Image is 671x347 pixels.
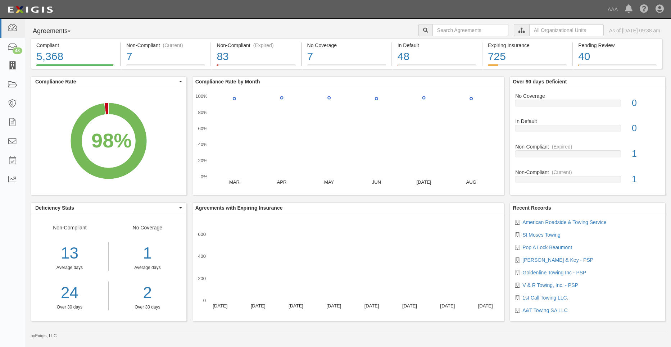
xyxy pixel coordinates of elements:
[626,122,665,135] div: 0
[213,303,227,309] text: [DATE]
[552,169,572,176] div: (Current)
[217,42,295,49] div: Non-Compliant (Expired)
[609,27,660,34] div: As of [DATE] 09:38 am
[109,224,186,310] div: No Coverage
[626,173,665,186] div: 1
[578,49,657,64] div: 40
[198,110,207,115] text: 80%
[478,303,493,309] text: [DATE]
[35,78,177,85] span: Compliance Rate
[416,179,431,185] text: [DATE]
[250,303,265,309] text: [DATE]
[372,179,381,185] text: JUN
[573,64,662,70] a: Pending Review40
[13,47,22,54] div: 48
[198,158,207,163] text: 20%
[522,245,572,250] a: Pop A Lock Beaumont
[578,42,657,49] div: Pending Review
[364,303,379,309] text: [DATE]
[198,275,206,281] text: 200
[114,282,181,304] a: 2
[31,87,186,195] svg: A chart.
[515,118,660,143] a: In Default0
[31,24,85,38] button: Agreements
[31,282,108,304] a: 24
[198,254,206,259] text: 400
[31,304,108,310] div: Over 30 days
[522,219,606,225] a: American Roadside & Towing Service
[31,242,108,265] div: 13
[432,24,508,36] input: Search Agreements
[126,49,205,64] div: 7
[522,307,568,313] a: A&T Towing SA LLC
[307,49,386,64] div: 7
[114,304,181,310] div: Over 30 days
[440,303,455,309] text: [DATE]
[31,77,186,87] button: Compliance Rate
[36,49,115,64] div: 5,368
[515,169,660,189] a: Non-Compliant(Current)1
[515,92,660,118] a: No Coverage0
[36,42,115,49] div: Compliant
[192,213,504,321] svg: A chart.
[35,333,57,338] a: Exigis, LLC
[522,232,561,238] a: St Moses Towing
[198,232,206,237] text: 600
[552,143,572,150] div: (Expired)
[307,42,386,49] div: No Coverage
[529,24,604,36] input: All Organizational Units
[5,3,55,16] img: logo-5460c22ac91f19d4615b14bd174203de0afe785f0fc80cf4dbbc73dc1793850b.png
[326,303,341,309] text: [DATE]
[640,5,648,14] i: Help Center - Complianz
[513,79,567,85] b: Over 90 days Deficient
[522,295,568,301] a: 1st Call Towing LLC.
[203,298,206,303] text: 0
[31,224,109,310] div: Non-Compliant
[198,142,207,147] text: 40%
[604,2,621,17] a: AAA
[515,143,660,169] a: Non-Compliant(Expired)1
[195,79,260,85] b: Compliance Rate by Month
[277,179,286,185] text: APR
[510,169,665,176] div: Non-Compliant
[31,265,108,271] div: Average days
[35,204,177,211] span: Deficiency Stats
[289,303,303,309] text: [DATE]
[91,126,132,155] div: 98%
[195,93,208,99] text: 100%
[198,125,207,131] text: 60%
[522,270,586,275] a: Goldenline Towing Inc - PSP
[510,143,665,150] div: Non-Compliant
[126,42,205,49] div: Non-Compliant (Current)
[114,242,181,265] div: 1
[200,174,207,179] text: 0%
[211,64,301,70] a: Non-Compliant(Expired)83
[522,257,593,263] a: [PERSON_NAME] & Key - PSP
[626,147,665,160] div: 1
[510,92,665,100] div: No Coverage
[31,333,57,339] small: by
[522,282,578,288] a: V & R Towing, Inc. - PSP
[402,303,417,309] text: [DATE]
[195,205,283,211] b: Agreements with Expiring Insurance
[466,179,476,185] text: AUG
[510,118,665,125] div: In Default
[163,42,183,49] div: (Current)
[398,49,476,64] div: 48
[217,49,295,64] div: 83
[398,42,476,49] div: In Default
[192,87,504,195] svg: A chart.
[31,64,120,70] a: Compliant5,368
[488,49,567,64] div: 725
[302,64,391,70] a: No Coverage7
[31,203,186,213] button: Deficiency Stats
[114,265,181,271] div: Average days
[392,64,482,70] a: In Default48
[513,205,551,211] b: Recent Records
[324,179,334,185] text: MAY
